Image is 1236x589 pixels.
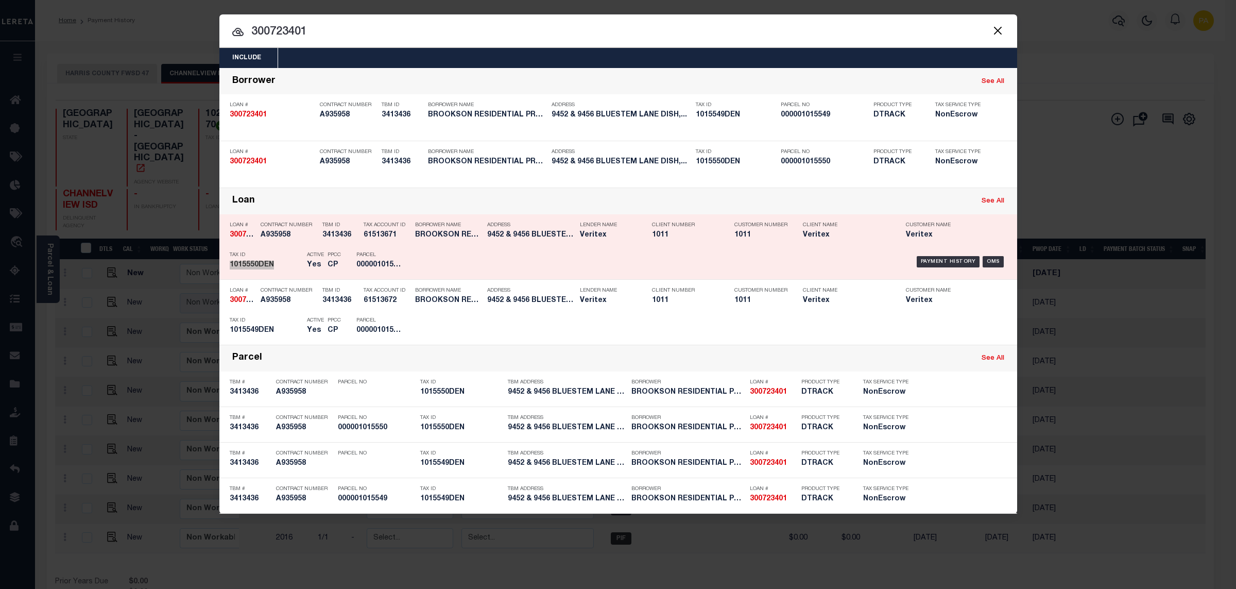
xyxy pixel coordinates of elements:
[415,296,482,305] h5: BROOKSON RESIDENTIAL PROPERTIES LLC
[734,296,786,305] h5: 1011
[356,317,403,324] p: Parcel
[801,486,848,492] p: Product Type
[508,415,626,421] p: TBM Address
[219,23,1017,41] input: Start typing...
[983,256,1004,267] div: OMS
[631,486,745,492] p: Borrower
[420,388,503,397] h5: 1015550DEN
[917,256,980,267] div: Payment History
[420,379,503,385] p: Tax ID
[307,261,322,270] h5: Yes
[696,158,776,166] h5: 1015550DEN
[508,388,626,397] h5: 9452 & 9456 BLUESTEM LANE DISH,...
[750,495,796,503] h5: 300723401
[652,231,719,240] h5: 1011
[803,222,890,228] p: Client Name
[276,459,333,468] h5: A935958
[356,326,403,335] h5: 000001015549
[230,495,271,503] h5: 3413436
[781,158,868,166] h5: 000001015550
[356,261,403,270] h5: 000001015550
[863,450,909,457] p: Tax Service Type
[230,326,302,335] h5: 1015549DEN
[338,450,415,457] p: Parcel No
[230,102,315,108] p: Loan #
[580,231,637,240] h5: Veritex
[552,158,691,166] h5: 9452 & 9456 BLUESTEM LANE DISH,...
[338,486,415,492] p: Parcel No
[328,261,341,270] h5: CP
[415,288,482,294] p: Borrower Name
[801,495,848,503] h5: DTRACK
[364,288,410,294] p: Tax Account ID
[320,149,376,155] p: Contract Number
[428,102,546,108] p: Borrower Name
[580,222,637,228] p: Lender Name
[420,495,503,503] h5: 1015549DEN
[750,379,796,385] p: Loan #
[230,317,302,324] p: Tax ID
[415,231,482,240] h5: BROOKSON RESIDENTIAL PROPERTIES LLC
[219,48,274,68] button: Include
[652,288,719,294] p: Client Number
[906,288,993,294] p: Customer Name
[276,415,333,421] p: Contract Number
[230,252,302,258] p: Tax ID
[734,222,787,228] p: Customer Number
[230,388,271,397] h5: 3413436
[991,24,1005,37] button: Close
[338,415,415,421] p: Parcel No
[631,379,745,385] p: Borrower
[734,231,786,240] h5: 1011
[338,424,415,432] h5: 000001015550
[276,424,333,432] h5: A935958
[801,424,848,432] h5: DTRACK
[508,379,626,385] p: TBM Address
[508,486,626,492] p: TBM Address
[322,288,358,294] p: TBM ID
[322,296,358,305] h5: 3413436
[382,102,423,108] p: TBM ID
[261,222,317,228] p: Contract Number
[803,231,890,240] h5: Veritex
[261,231,317,240] h5: A935958
[230,296,255,305] h5: 300723401
[750,415,796,421] p: Loan #
[230,222,255,228] p: Loan #
[364,296,410,305] h5: 61513672
[230,158,315,166] h5: 300723401
[801,388,848,397] h5: DTRACK
[906,231,993,240] h5: Veritex
[781,111,868,120] h5: 000001015549
[276,379,333,385] p: Contract Number
[631,450,745,457] p: Borrower
[261,296,317,305] h5: A935958
[487,296,575,305] h5: 9452 & 9456 BLUESTEM LANE DISH,...
[487,222,575,228] p: Address
[230,424,271,432] h5: 3413436
[580,296,637,305] h5: Veritex
[781,149,868,155] p: Parcel No
[382,149,423,155] p: TBM ID
[652,296,719,305] h5: 1011
[428,111,546,120] h5: BROOKSON RESIDENTIAL PROPERTIES LLC
[801,450,848,457] p: Product Type
[230,111,267,119] strong: 300723401
[508,450,626,457] p: TBM Address
[364,231,410,240] h5: 61513671
[420,459,503,468] h5: 1015549DEN
[935,111,987,120] h5: NonEscrow
[232,352,262,364] div: Parcel
[552,102,691,108] p: Address
[322,222,358,228] p: TBM ID
[935,102,987,108] p: Tax Service Type
[415,222,482,228] p: Borrower Name
[420,424,503,432] h5: 1015550DEN
[873,102,920,108] p: Product Type
[863,486,909,492] p: Tax Service Type
[276,450,333,457] p: Contract Number
[230,288,255,294] p: Loan #
[232,195,255,207] div: Loan
[420,450,503,457] p: Tax ID
[487,231,575,240] h5: 9452 & 9456 BLUESTEM LANE DISH,...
